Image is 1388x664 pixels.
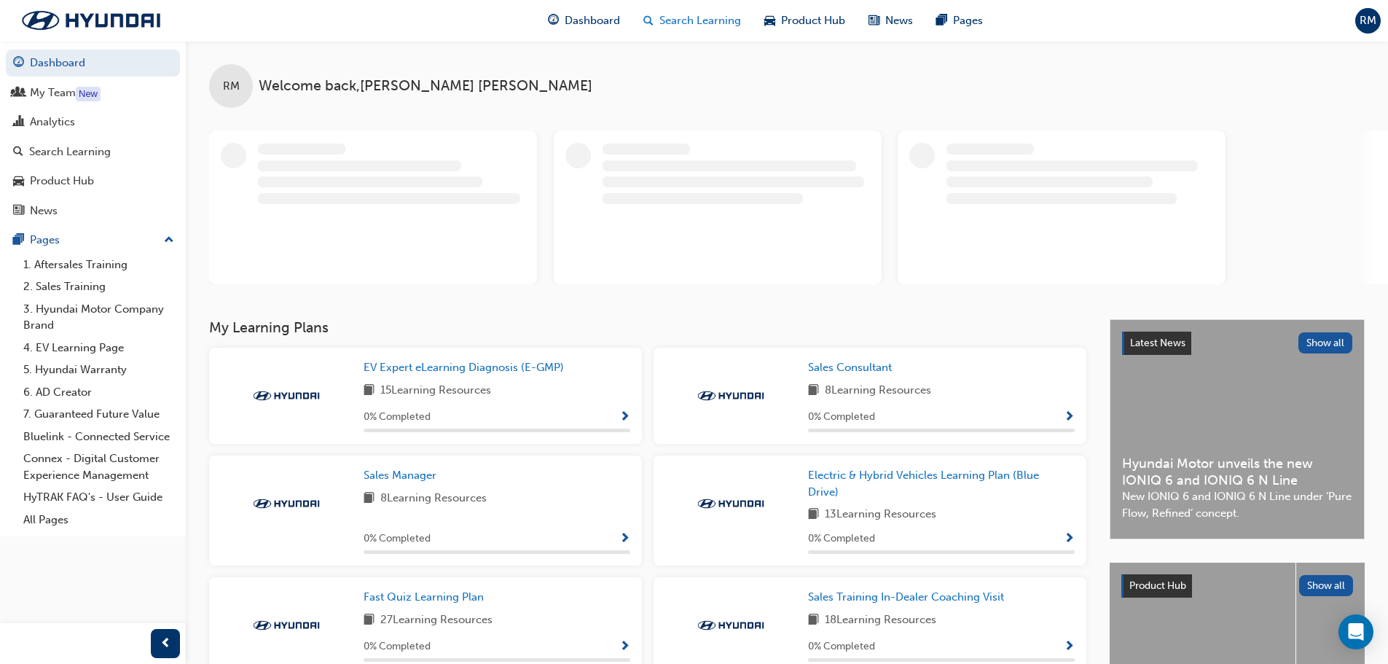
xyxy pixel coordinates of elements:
[808,382,819,400] span: book-icon
[808,361,892,374] span: Sales Consultant
[246,618,326,633] img: Trak
[6,138,180,165] a: Search Learning
[30,85,76,101] div: My Team
[6,79,180,106] a: My Team
[764,12,775,30] span: car-icon
[76,87,101,101] div: Tooltip anchor
[259,78,592,95] span: Welcome back , [PERSON_NAME] [PERSON_NAME]
[13,234,24,247] span: pages-icon
[364,361,564,374] span: EV Expert eLearning Diagnosis (E-GMP)
[380,612,493,630] span: 27 Learning Resources
[164,231,174,250] span: up-icon
[17,337,180,359] a: 4. EV Learning Page
[1110,319,1365,539] a: Latest NewsShow allHyundai Motor unveils the new IONIQ 6 and IONIQ 6 N LineNew IONIQ 6 and IONIQ ...
[364,467,442,484] a: Sales Manager
[246,388,326,403] img: Trak
[825,506,936,524] span: 13 Learning Resources
[619,533,630,546] span: Show Progress
[808,506,819,524] span: book-icon
[7,5,175,36] a: Trak
[17,426,180,448] a: Bluelink - Connected Service
[6,50,180,77] a: Dashboard
[619,638,630,656] button: Show Progress
[364,469,436,482] span: Sales Manager
[808,359,898,376] a: Sales Consultant
[13,116,24,129] span: chart-icon
[1299,575,1354,596] button: Show all
[565,12,620,29] span: Dashboard
[29,144,111,160] div: Search Learning
[6,227,180,254] button: Pages
[1355,8,1381,34] button: RM
[364,409,431,426] span: 0 % Completed
[13,205,24,218] span: news-icon
[925,6,995,36] a: pages-iconPages
[953,12,983,29] span: Pages
[1064,530,1075,548] button: Show Progress
[209,319,1086,336] h3: My Learning Plans
[17,276,180,298] a: 2. Sales Training
[30,203,58,219] div: News
[6,198,180,224] a: News
[632,6,753,36] a: search-iconSearch Learning
[160,635,171,653] span: prev-icon
[691,618,771,633] img: Trak
[885,12,913,29] span: News
[643,12,654,30] span: search-icon
[17,381,180,404] a: 6. AD Creator
[857,6,925,36] a: news-iconNews
[364,382,375,400] span: book-icon
[808,467,1075,500] a: Electric & Hybrid Vehicles Learning Plan (Blue Drive)
[364,590,484,604] span: Fast Quiz Learning Plan
[548,12,559,30] span: guage-icon
[1122,488,1352,521] span: New IONIQ 6 and IONIQ 6 N Line under ‘Pure Flow, Refined’ concept.
[619,411,630,424] span: Show Progress
[17,298,180,337] a: 3. Hyundai Motor Company Brand
[808,589,1010,606] a: Sales Training In-Dealer Coaching Visit
[1064,408,1075,426] button: Show Progress
[536,6,632,36] a: guage-iconDashboard
[659,12,741,29] span: Search Learning
[808,409,875,426] span: 0 % Completed
[869,12,879,30] span: news-icon
[17,486,180,509] a: HyTRAK FAQ's - User Guide
[753,6,857,36] a: car-iconProduct Hub
[808,612,819,630] span: book-icon
[808,531,875,547] span: 0 % Completed
[691,496,771,511] img: Trak
[619,408,630,426] button: Show Progress
[1122,332,1352,355] a: Latest NewsShow all
[619,641,630,654] span: Show Progress
[1298,332,1353,354] button: Show all
[30,232,60,249] div: Pages
[825,612,936,630] span: 18 Learning Resources
[364,490,375,508] span: book-icon
[13,57,24,70] span: guage-icon
[808,469,1039,499] span: Electric & Hybrid Vehicles Learning Plan (Blue Drive)
[364,359,570,376] a: EV Expert eLearning Diagnosis (E-GMP)
[825,382,931,400] span: 8 Learning Resources
[1130,337,1185,349] span: Latest News
[691,388,771,403] img: Trak
[17,254,180,276] a: 1. Aftersales Training
[1338,614,1373,649] div: Open Intercom Messenger
[13,87,24,100] span: people-icon
[1064,638,1075,656] button: Show Progress
[380,490,487,508] span: 8 Learning Resources
[6,109,180,136] a: Analytics
[17,359,180,381] a: 5. Hyundai Warranty
[380,382,491,400] span: 15 Learning Resources
[6,47,180,227] button: DashboardMy TeamAnalyticsSearch LearningProduct HubNews
[364,589,490,606] a: Fast Quiz Learning Plan
[1129,579,1186,592] span: Product Hub
[936,12,947,30] span: pages-icon
[364,638,431,655] span: 0 % Completed
[17,403,180,426] a: 7. Guaranteed Future Value
[13,175,24,188] span: car-icon
[1121,574,1353,598] a: Product HubShow all
[619,530,630,548] button: Show Progress
[246,496,326,511] img: Trak
[1064,411,1075,424] span: Show Progress
[1122,456,1352,488] span: Hyundai Motor unveils the new IONIQ 6 and IONIQ 6 N Line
